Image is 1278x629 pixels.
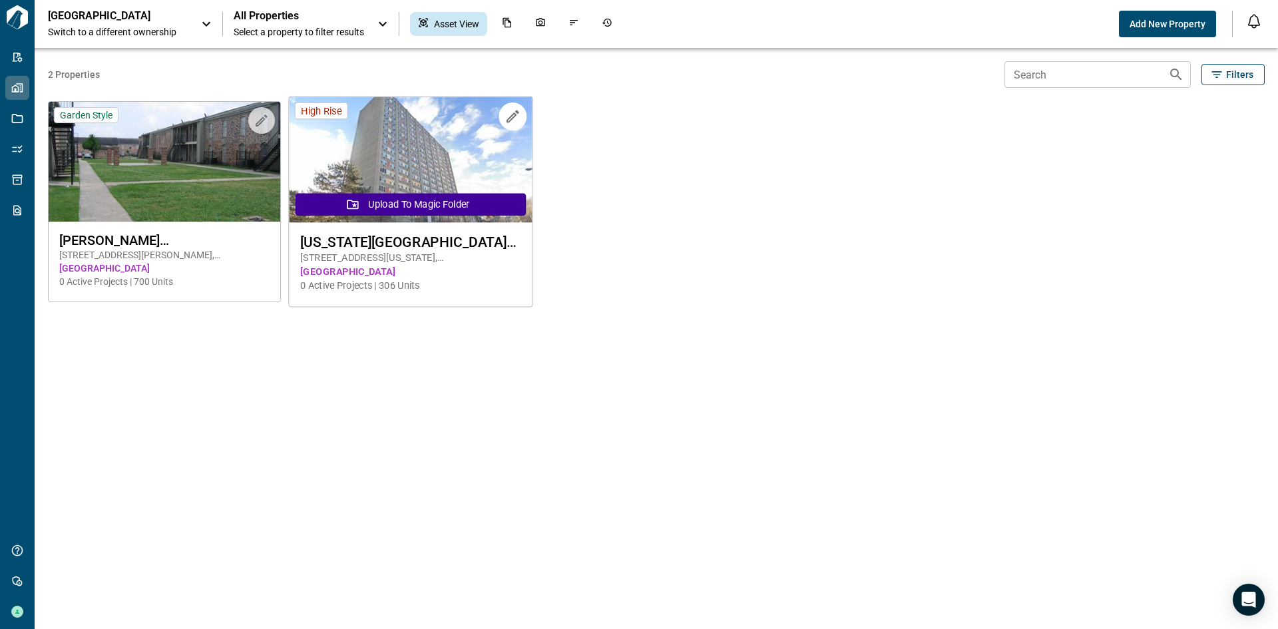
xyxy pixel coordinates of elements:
[59,232,270,248] span: [PERSON_NAME][GEOGRAPHIC_DATA] Apartments
[410,12,487,36] div: Asset View
[1243,11,1265,32] button: Open notification feed
[295,193,525,216] button: Upload to Magic Folder
[59,248,270,262] span: [STREET_ADDRESS][PERSON_NAME] , [GEOGRAPHIC_DATA] , [GEOGRAPHIC_DATA]
[1163,61,1189,88] button: Search properties
[48,68,999,81] span: 2 Properties
[234,9,364,23] span: All Properties
[1119,11,1216,37] button: Add New Property
[59,275,270,288] span: 0 Active Projects | 700 Units
[560,12,587,36] div: Issues & Info
[301,105,341,117] span: High Rise
[1233,584,1265,616] div: Open Intercom Messenger
[434,17,479,31] span: Asset View
[60,109,112,121] span: Garden Style
[1201,64,1265,85] button: Filters
[494,12,521,36] div: Documents
[59,262,270,275] span: [GEOGRAPHIC_DATA]
[527,12,554,36] div: Photos
[289,97,532,223] img: property-asset
[48,25,188,39] span: Switch to a different ownership
[49,102,280,222] img: property-asset
[48,9,168,23] p: [GEOGRAPHIC_DATA]
[300,251,521,265] span: [STREET_ADDRESS][US_STATE] , [GEOGRAPHIC_DATA] , NJ
[1226,68,1253,81] span: Filters
[300,279,521,293] span: 0 Active Projects | 306 Units
[300,265,521,279] span: [GEOGRAPHIC_DATA]
[234,25,364,39] span: Select a property to filter results
[594,12,620,36] div: Job History
[300,234,521,250] span: [US_STATE][GEOGRAPHIC_DATA] Apartments
[1130,17,1205,31] span: Add New Property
